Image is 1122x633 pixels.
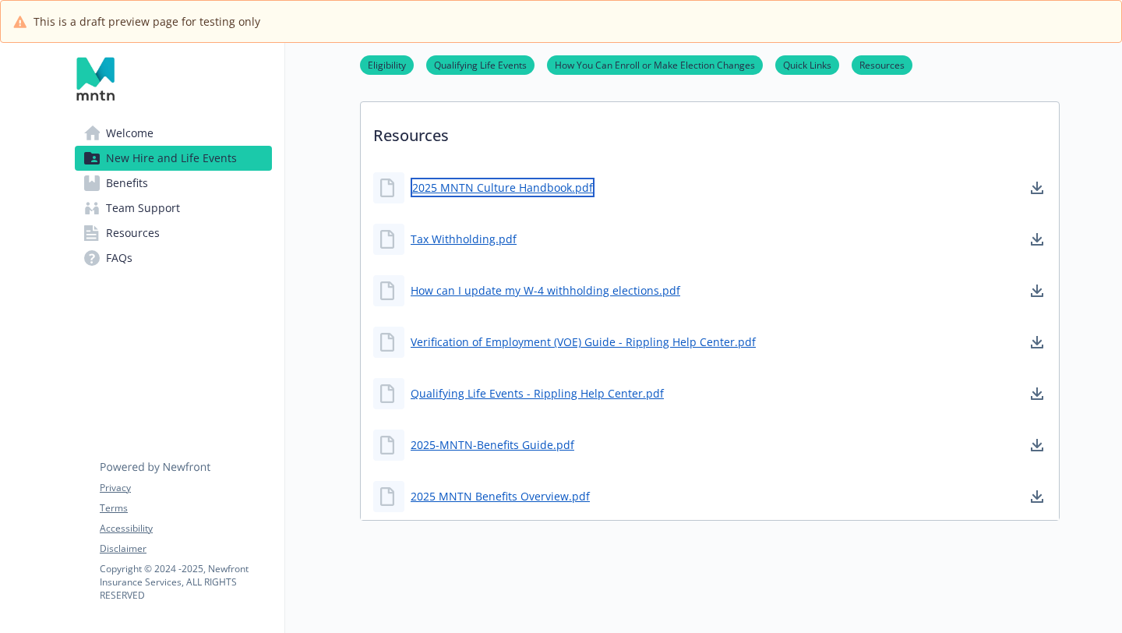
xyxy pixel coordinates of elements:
a: Disclaimer [100,542,271,556]
span: New Hire and Life Events [106,146,237,171]
span: FAQs [106,246,132,271]
a: 2025 MNTN Culture Handbook.pdf [411,178,595,197]
a: How can I update my W-4 withholding elections.pdf [411,282,680,299]
a: Tax Withholding.pdf [411,231,517,247]
span: Team Support [106,196,180,221]
a: download document [1028,179,1046,197]
span: Welcome [106,121,153,146]
a: How You Can Enroll or Make Election Changes [547,57,763,72]
a: Qualifying Life Events [426,57,535,72]
a: 2025-MNTN-Benefits Guide.pdf [411,437,574,453]
span: Benefits [106,171,148,196]
a: download document [1028,436,1046,454]
a: download document [1028,281,1046,300]
a: FAQs [75,246,272,271]
a: Eligibility [360,57,414,72]
span: This is a draft preview page for testing only [34,13,260,30]
a: Terms [100,501,271,515]
a: Quick Links [775,57,839,72]
a: Privacy [100,481,271,495]
a: Accessibility [100,522,271,536]
a: Welcome [75,121,272,146]
p: Copyright © 2024 - 2025 , Newfront Insurance Services, ALL RIGHTS RESERVED [100,562,271,602]
a: download document [1028,384,1046,403]
a: Team Support [75,196,272,221]
span: Resources [106,221,160,246]
a: Benefits [75,171,272,196]
a: download document [1028,230,1046,249]
a: Resources [852,57,912,72]
a: Resources [75,221,272,246]
a: New Hire and Life Events [75,146,272,171]
p: Resources [361,102,1059,160]
a: Verification of Employment (VOE) Guide - Rippling Help Center.pdf [411,334,756,350]
a: download document [1028,333,1046,352]
a: download document [1028,487,1046,506]
a: 2025 MNTN Benefits Overview.pdf [411,488,590,504]
a: Qualifying Life Events - Rippling Help Center.pdf [411,385,664,401]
